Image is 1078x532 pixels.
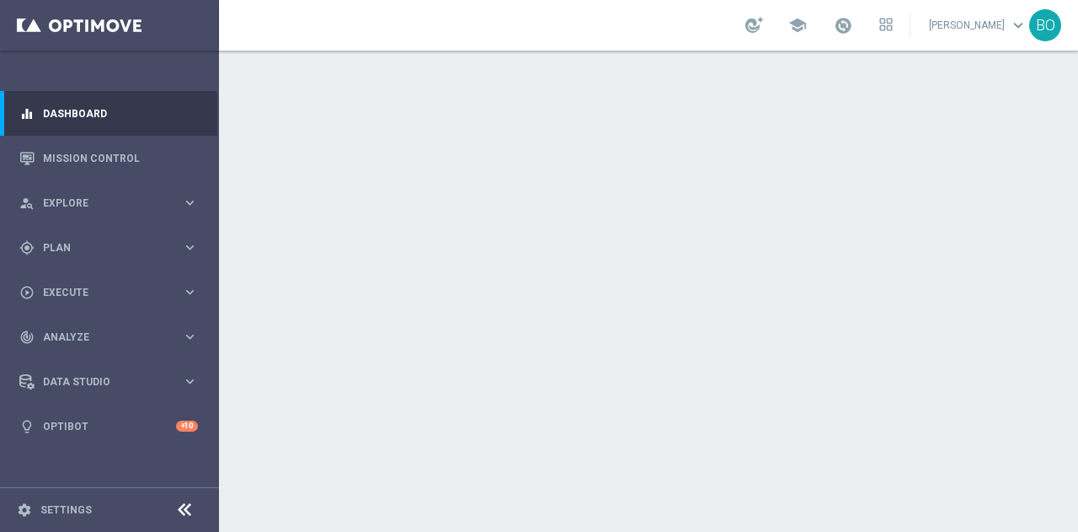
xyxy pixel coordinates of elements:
div: Explore [19,196,182,211]
i: gps_fixed [19,240,35,255]
div: Execute [19,285,182,300]
button: equalizer Dashboard [19,107,199,121]
div: Dashboard [19,91,198,136]
span: keyboard_arrow_down [1009,16,1027,35]
button: person_search Explore keyboard_arrow_right [19,196,199,210]
div: Optibot [19,404,198,449]
span: school [788,16,807,35]
i: keyboard_arrow_right [182,329,198,345]
button: Data Studio keyboard_arrow_right [19,375,199,389]
i: lightbulb [19,419,35,434]
span: Plan [43,243,182,253]
a: Settings [40,505,92,515]
div: +10 [176,421,198,432]
span: Analyze [43,332,182,342]
i: track_changes [19,330,35,345]
i: keyboard_arrow_right [182,195,198,211]
a: Optibot [43,404,176,449]
button: gps_fixed Plan keyboard_arrow_right [19,241,199,255]
a: Dashboard [43,91,198,136]
div: Mission Control [19,136,198,180]
i: keyboard_arrow_right [182,373,198,390]
button: lightbulb Optibot +10 [19,420,199,433]
i: keyboard_arrow_right [182,284,198,300]
div: Plan [19,240,182,255]
a: [PERSON_NAME]keyboard_arrow_down [927,13,1029,38]
i: person_search [19,196,35,211]
div: BO [1029,9,1061,41]
a: Mission Control [43,136,198,180]
i: settings [17,502,32,518]
button: track_changes Analyze keyboard_arrow_right [19,330,199,344]
div: Data Studio [19,374,182,390]
button: Mission Control [19,152,199,165]
i: play_circle_outline [19,285,35,300]
span: Execute [43,287,182,298]
span: Data Studio [43,377,182,387]
div: Analyze [19,330,182,345]
button: play_circle_outline Execute keyboard_arrow_right [19,286,199,299]
i: equalizer [19,106,35,121]
span: Explore [43,198,182,208]
i: keyboard_arrow_right [182,239,198,255]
